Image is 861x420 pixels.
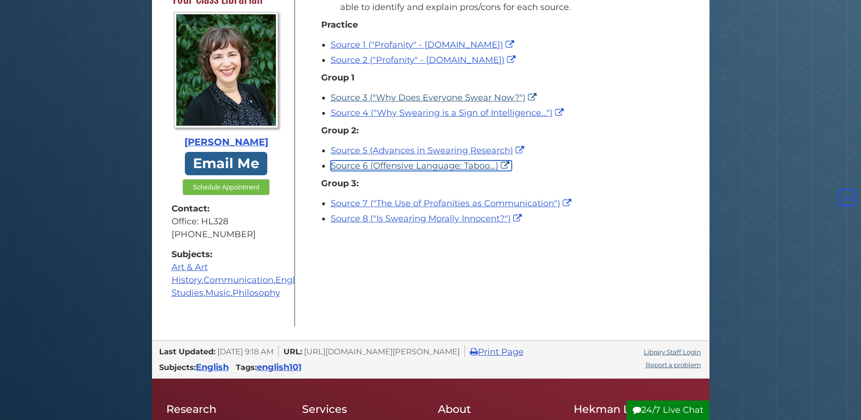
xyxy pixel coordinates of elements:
button: Schedule Appointment [182,179,269,195]
a: Profile Photo [PERSON_NAME] [172,12,281,150]
div: [PHONE_NUMBER] [172,228,281,241]
strong: Group 3: [321,178,359,189]
h2: About [438,402,559,416]
a: Gender Studies [172,275,341,298]
h2: Research [166,402,288,416]
a: Back to Top [836,193,859,203]
div: Office: HL328 [172,215,281,228]
div: [PERSON_NAME] [172,135,281,150]
strong: Group 2: [321,125,359,136]
a: Source 2 ("Profanity" - [DOMAIN_NAME]) [331,55,518,65]
strong: Group 1 [321,72,355,83]
a: Source 3 ("Why Does Everyone Swear Now?") [331,92,539,103]
a: English [275,275,307,285]
a: Music [205,288,231,298]
img: Profile Photo [174,12,278,128]
a: Report a problem [646,361,701,369]
a: Library Staff Login [644,348,701,356]
div: , , , , , [172,248,281,300]
a: english101 [257,362,302,372]
a: Source 8 ("Is Swearing Morally Innocent?") [331,213,524,224]
h2: Hekman Library [574,402,695,416]
button: 24/7 Live Chat [627,400,709,420]
a: Art & Art History [172,262,208,285]
span: URL: [284,347,302,356]
span: [DATE] 9:18 AM [217,347,273,356]
span: Subjects: [159,362,196,372]
i: Print Page [470,348,478,356]
span: [URL][DOMAIN_NAME][PERSON_NAME] [304,347,460,356]
strong: Contact: [172,202,281,215]
a: Philosophy [233,288,280,298]
h2: Services [302,402,424,416]
span: Last Updated: [159,347,215,356]
a: Email Me [185,152,268,175]
a: Source 6 (Offensive Language: Taboo...) [331,160,512,171]
a: Source 5 (Advances in Swearing Research) [331,145,527,156]
a: Source 4 ("Why Swearing is a Sign of Intelligence...") [331,108,566,118]
span: Tags: [236,362,257,372]
a: Source 1 ("Profanity" - [DOMAIN_NAME]) [331,40,517,50]
a: Print Page [470,347,524,357]
a: English [196,362,229,372]
strong: Practice [321,20,358,30]
a: Communication [203,275,273,285]
strong: Subjects: [172,248,281,261]
a: Source 7 ("The Use of Profanities as Communication") [331,198,574,209]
